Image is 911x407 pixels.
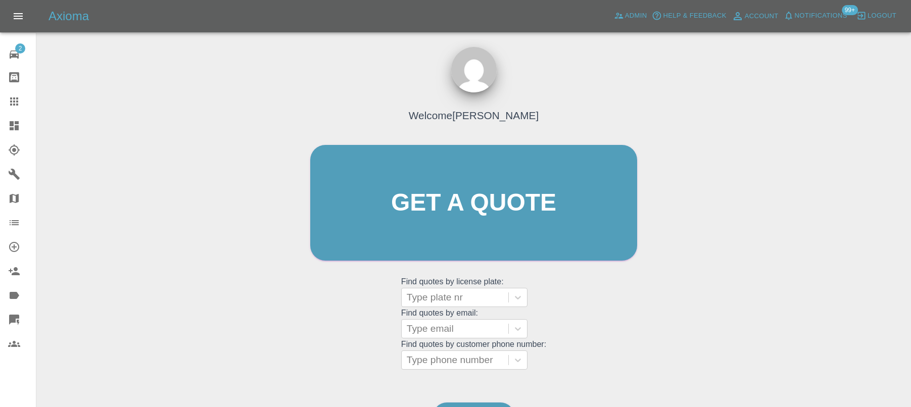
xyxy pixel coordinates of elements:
[49,8,89,24] h5: Axioma
[781,8,850,24] button: Notifications
[451,47,497,92] img: ...
[729,8,781,24] a: Account
[611,8,650,24] a: Admin
[401,309,546,338] grid: Find quotes by email:
[625,10,647,22] span: Admin
[842,5,858,15] span: 99+
[745,11,779,22] span: Account
[15,43,25,54] span: 2
[868,10,896,22] span: Logout
[409,108,539,123] h4: Welcome [PERSON_NAME]
[663,10,726,22] span: Help & Feedback
[795,10,847,22] span: Notifications
[6,4,30,28] button: Open drawer
[649,8,729,24] button: Help & Feedback
[854,8,899,24] button: Logout
[401,340,546,370] grid: Find quotes by customer phone number:
[310,145,637,261] a: Get a quote
[401,277,546,307] grid: Find quotes by license plate:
